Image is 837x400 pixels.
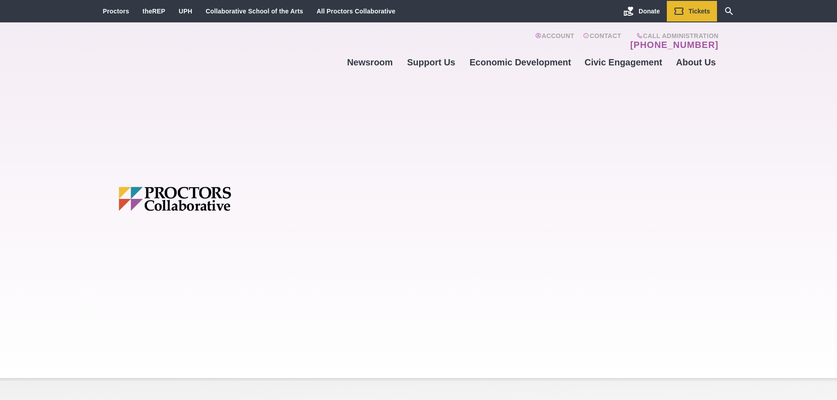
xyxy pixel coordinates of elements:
[119,187,300,211] img: Proctors logo
[206,8,303,15] a: Collaborative School of the Arts
[617,1,666,22] a: Donate
[535,32,574,50] a: Account
[399,50,463,74] a: Support Us
[179,8,192,15] a: UPH
[317,8,395,15] a: All Proctors Collaborative
[667,1,717,22] a: Tickets
[103,8,129,15] a: Proctors
[669,50,723,74] a: About Us
[627,32,718,39] span: Call Administration
[578,50,669,74] a: Civic Engagement
[340,50,399,74] a: Newsroom
[630,39,718,50] a: [PHONE_NUMBER]
[639,8,660,15] span: Donate
[463,50,578,74] a: Economic Development
[689,8,710,15] span: Tickets
[717,1,741,22] a: Search
[583,32,621,50] a: Contact
[142,8,165,15] a: theREP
